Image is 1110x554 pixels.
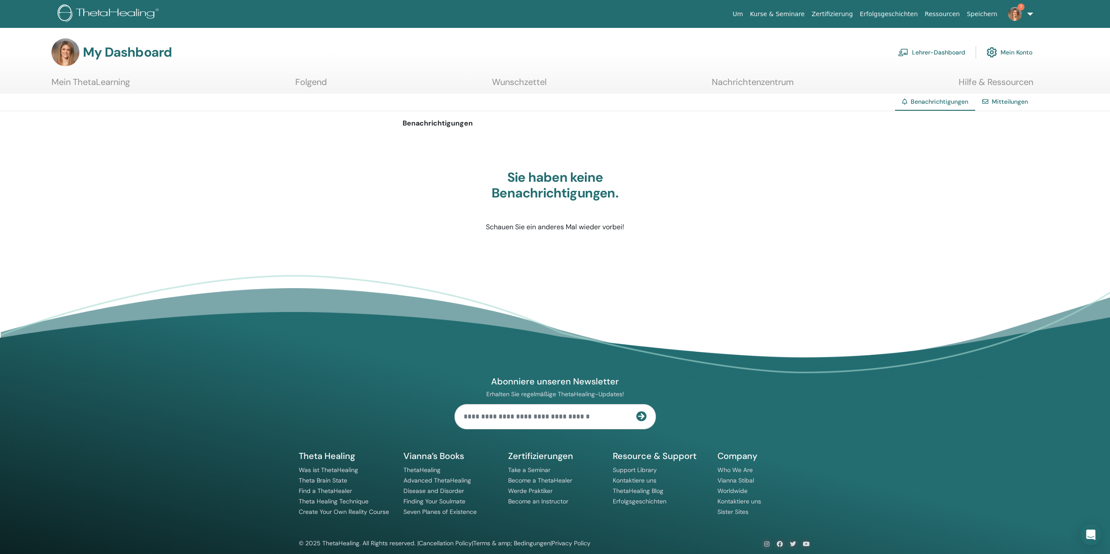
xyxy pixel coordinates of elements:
[51,38,79,66] img: default.jpg
[403,487,464,495] a: Disease and Disorder
[446,170,664,201] h3: Sie haben keine Benachrichtigungen.
[712,77,794,94] a: Nachrichtenzentrum
[717,487,748,495] a: Worldwide
[299,538,591,549] div: © 2025 ThetaHealing. All Rights reserved. | | |
[898,43,965,62] a: Lehrer-Dashboard
[987,45,997,60] img: cog.svg
[473,539,550,547] a: Terms & amp; Bedingungen
[58,4,162,24] img: logo.png
[403,466,441,474] a: ThetaHealing
[987,43,1032,62] a: Mein Konto
[83,44,172,60] h3: My Dashboard
[921,6,963,22] a: Ressourcen
[808,6,856,22] a: Zertifizierung
[454,390,656,398] p: Erhalten Sie regelmäßige ThetaHealing-Updates!
[717,508,748,516] a: Sister Sites
[717,450,812,462] h5: Company
[856,6,921,22] a: Erfolgsgeschichten
[299,450,393,462] h5: Theta Healing
[299,508,389,516] a: Create Your Own Reality Course
[508,487,553,495] a: Werde Praktiker
[992,98,1028,105] a: Mitteilungen
[508,476,572,484] a: Become a ThetaHealer
[403,497,465,505] a: Finding Your Soulmate
[299,476,347,484] a: Theta Brain State
[613,450,707,462] h5: Resource & Support
[747,6,808,22] a: Kurse & Seminare
[299,487,352,495] a: Find a ThetaHealer
[299,497,369,505] a: Theta Healing Technique
[613,497,666,505] a: Erfolgsgeschichten
[492,77,546,94] a: Wunschzettel
[508,497,568,505] a: Become an Instructor
[403,450,498,462] h5: Vianna’s Books
[295,77,327,94] a: Folgend
[613,487,663,495] a: ThetaHealing Blog
[1018,3,1025,10] span: 7
[717,476,754,484] a: Vianna Stibal
[717,497,761,505] a: Kontaktiere uns
[613,466,657,474] a: Support Library
[898,48,908,56] img: chalkboard-teacher.svg
[717,466,753,474] a: Who We Are
[508,450,602,462] h5: Zertifizierungen
[419,539,472,547] a: Cancellation Policy
[959,77,1033,94] a: Hilfe & Ressourcen
[729,6,747,22] a: Um
[508,466,550,474] a: Take a Seminar
[911,98,968,105] span: Benachrichtigungen
[299,466,358,474] a: Was ist ThetaHealing
[446,222,664,232] p: Schauen Sie ein anderes Mal wieder vorbei!
[1008,7,1022,21] img: default.jpg
[403,118,708,129] p: Benachrichtigungen
[613,476,656,484] a: Kontaktiere uns
[51,77,130,94] a: Mein ThetaLearning
[963,6,1001,22] a: Speichern
[1080,524,1101,545] div: Open Intercom Messenger
[403,476,471,484] a: Advanced ThetaHealing
[552,539,591,547] a: Privacy Policy
[454,376,656,387] h4: Abonniere unseren Newsletter
[403,508,477,516] a: Seven Planes of Existence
